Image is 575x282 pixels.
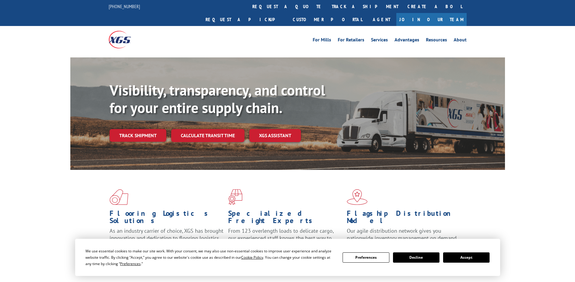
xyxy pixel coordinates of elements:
a: About [454,37,467,44]
button: Preferences [343,252,389,263]
span: Our agile distribution network gives you nationwide inventory management on demand. [347,227,458,241]
a: Advantages [395,37,419,44]
a: XGS ASSISTANT [249,129,301,142]
span: Preferences [120,261,141,266]
span: Cookie Policy [241,255,263,260]
a: For Mills [313,37,331,44]
img: xgs-icon-focused-on-flooring-red [228,189,242,205]
a: Join Our Team [396,13,467,26]
img: xgs-icon-flagship-distribution-model-red [347,189,368,205]
a: Customer Portal [288,13,367,26]
button: Decline [393,252,439,263]
a: Agent [367,13,396,26]
h1: Flooring Logistics Solutions [110,210,224,227]
a: Request a pickup [201,13,288,26]
b: Visibility, transparency, and control for your entire supply chain. [110,81,325,117]
span: As an industry carrier of choice, XGS has brought innovation and dedication to flooring logistics... [110,227,223,249]
h1: Specialized Freight Experts [228,210,342,227]
img: xgs-icon-total-supply-chain-intelligence-red [110,189,128,205]
div: Cookie Consent Prompt [75,239,500,276]
button: Accept [443,252,490,263]
a: For Retailers [338,37,364,44]
a: [PHONE_NUMBER] [109,3,140,9]
a: Calculate transit time [171,129,244,142]
h1: Flagship Distribution Model [347,210,461,227]
p: From 123 overlength loads to delicate cargo, our experienced staff knows the best way to move you... [228,227,342,254]
div: We use essential cookies to make our site work. With your consent, we may also use non-essential ... [85,248,335,267]
a: Track shipment [110,129,166,142]
a: Services [371,37,388,44]
a: Resources [426,37,447,44]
